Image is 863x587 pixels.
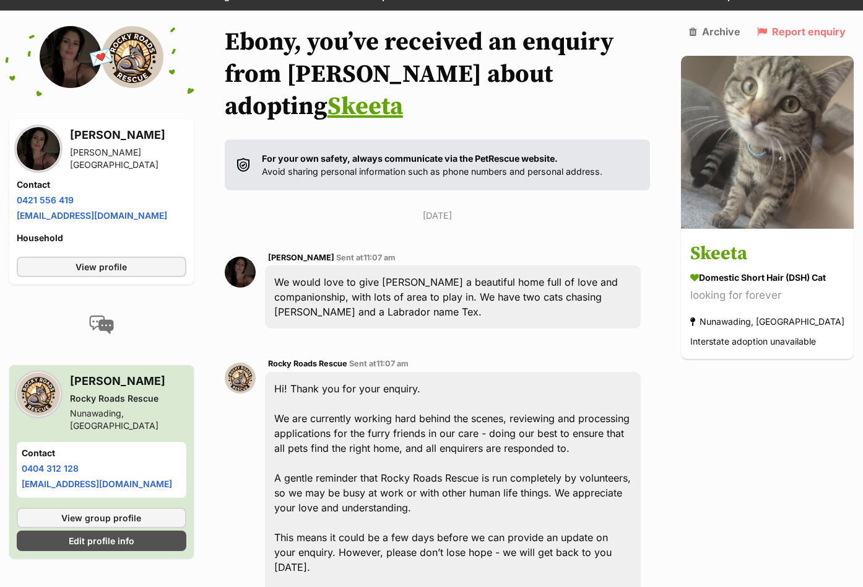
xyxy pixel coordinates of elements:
[327,91,403,122] a: Skeeta
[757,26,846,37] a: Report enquiry
[17,257,186,277] a: View profile
[268,253,334,262] span: [PERSON_NAME]
[376,359,409,368] span: 11:07 am
[70,407,186,432] div: Nunawading, [GEOGRAPHIC_DATA]
[336,253,396,262] span: Sent at
[17,179,186,191] h4: Contact
[363,253,396,262] span: 11:07 am
[225,26,650,123] h1: Ebony, you’ve received an enquiry from [PERSON_NAME] about adopting
[17,373,60,416] img: Rocky Roads Rescue profile pic
[265,265,641,329] div: We would love to give [PERSON_NAME] a beautiful home full of love and companionship, with lots of...
[262,153,558,164] strong: For your own safety, always communicate via the PetRescue website.
[690,241,844,268] h3: Skeeta
[40,26,102,88] img: Kylie Bateman profile pic
[22,447,181,459] h4: Contact
[17,531,186,551] a: Edit profile info
[225,209,650,222] p: [DATE]
[690,288,844,304] div: looking for forever
[349,359,409,368] span: Sent at
[689,26,740,37] a: Archive
[681,56,854,229] img: Skeeta
[17,210,167,221] a: [EMAIL_ADDRESS][DOMAIN_NAME]
[70,392,186,405] div: Rocky Roads Rescue
[88,44,116,71] span: 💌
[17,508,186,528] a: View group profile
[690,337,816,347] span: Interstate adoption unavailable
[681,231,854,360] a: Skeeta Domestic Short Hair (DSH) Cat looking for forever Nunawading, [GEOGRAPHIC_DATA] Interstate...
[102,26,163,88] img: Rocky Roads Rescue profile pic
[76,260,127,273] span: View profile
[17,232,186,244] h4: Household
[22,479,172,489] a: [EMAIL_ADDRESS][DOMAIN_NAME]
[690,314,844,330] div: Nunawading, [GEOGRAPHIC_DATA]
[225,363,256,394] img: Rocky Roads Rescue profile pic
[262,152,602,179] p: Avoid sharing personal information such as phone numbers and personal address.
[17,195,74,205] a: 0421 556 419
[17,127,60,170] img: Kylie Bateman profile pic
[22,463,79,474] a: 0404 312 128
[61,511,141,524] span: View group profile
[69,534,134,547] span: Edit profile info
[225,257,256,288] img: Kylie Bateman profile pic
[70,126,186,144] h3: [PERSON_NAME]
[70,373,186,390] h3: [PERSON_NAME]
[268,359,347,368] span: Rocky Roads Rescue
[70,146,186,171] div: [PERSON_NAME][GEOGRAPHIC_DATA]
[89,316,114,334] img: conversation-icon-4a6f8262b818ee0b60e3300018af0b2d0b884aa5de6e9bcb8d3d4eeb1a70a7c4.svg
[690,271,844,285] div: Domestic Short Hair (DSH) Cat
